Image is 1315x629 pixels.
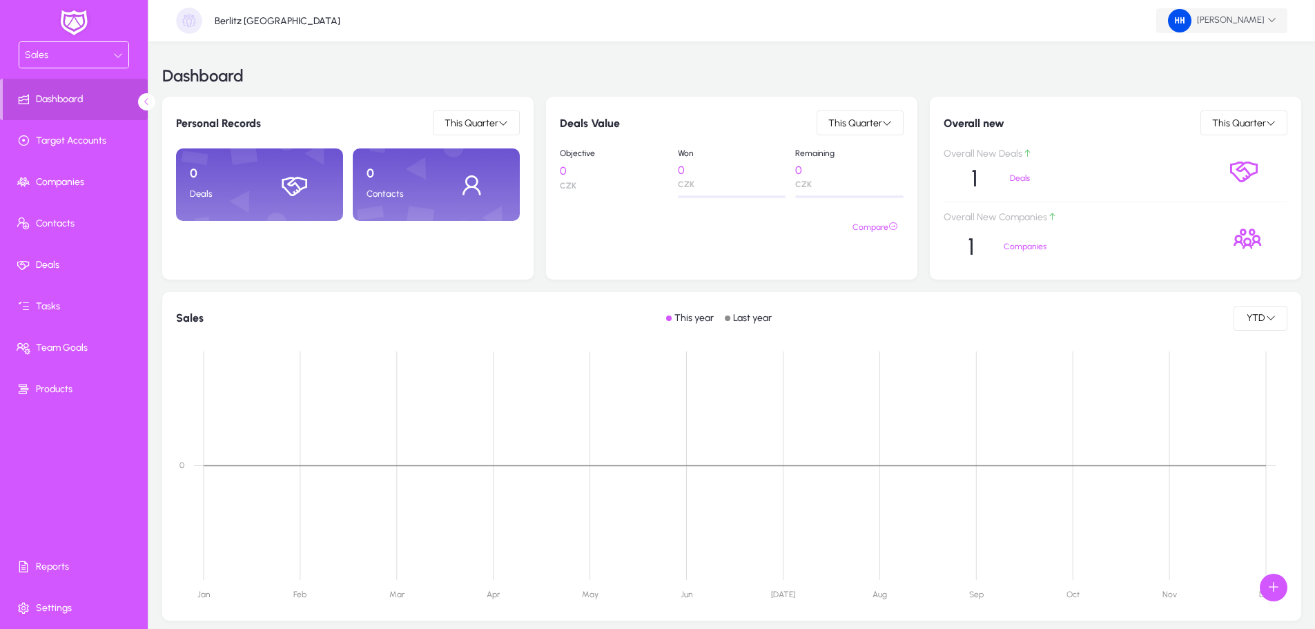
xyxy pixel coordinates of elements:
[560,181,668,191] p: CZK
[1004,242,1095,251] p: Companies
[433,110,520,135] button: This Quarter
[1212,117,1266,129] span: This Quarter
[560,148,668,159] p: Objective
[853,217,898,238] span: Compare
[215,15,340,27] p: Berlitz [GEOGRAPHIC_DATA]
[560,117,620,130] h6: Deals Value
[176,117,261,130] h6: Personal Records
[3,286,150,327] a: Tasks
[3,93,148,106] span: Dashboard
[3,258,150,272] span: Deals
[678,180,786,189] p: CZK
[1066,590,1080,599] text: Oct
[1234,306,1287,331] button: YTD
[817,110,904,135] button: This Quarter
[3,217,150,231] span: Contacts
[197,590,210,599] text: Jan
[25,49,48,61] span: Sales
[3,546,150,588] a: Reports
[367,188,436,200] p: Contacts
[3,300,150,313] span: Tasks
[674,312,714,324] p: This year
[3,601,150,615] span: Settings
[1168,9,1276,32] span: [PERSON_NAME]
[3,120,150,162] a: Target Accounts
[1010,173,1085,183] p: Deals
[3,588,150,629] a: Settings
[944,212,1203,224] p: Overall New Companies
[179,461,184,470] text: 0
[3,134,150,148] span: Target Accounts
[389,590,405,599] text: Mar
[1157,8,1287,33] button: [PERSON_NAME]
[1168,9,1191,32] img: 172.png
[828,117,882,129] span: This Quarter
[968,233,975,261] p: 1
[3,244,150,286] a: Deals
[681,590,692,599] text: Jun
[190,188,260,200] p: Deals
[1245,312,1266,324] span: YTD
[795,148,904,158] p: Remaining
[582,590,598,599] text: May
[3,203,150,244] a: Contacts
[873,590,887,599] text: Aug
[487,590,500,599] text: Apr
[3,162,150,203] a: Companies
[3,369,150,410] a: Products
[1200,110,1287,135] button: This Quarter
[678,148,786,158] p: Won
[560,164,668,178] p: 0
[3,560,150,574] span: Reports
[771,590,795,599] text: [DATE]
[176,8,202,34] img: organization-placeholder.png
[3,383,150,396] span: Products
[3,327,150,369] a: Team Goals
[367,166,436,182] p: 0
[733,312,772,324] p: Last year
[1162,590,1177,599] text: Nov
[190,166,260,182] p: 0
[944,117,1004,130] h6: Overall new
[969,590,984,599] text: Sep
[293,590,306,599] text: Feb
[847,215,904,240] button: Compare
[795,164,904,177] p: 0
[3,175,150,189] span: Companies
[162,68,244,84] h3: Dashboard
[57,8,91,37] img: white-logo.png
[3,341,150,355] span: Team Goals
[678,164,786,177] p: 0
[971,164,978,193] p: 1
[795,180,904,189] p: CZK
[445,117,498,129] span: This Quarter
[176,311,204,325] h1: Sales
[944,148,1197,160] p: Overall New Deals
[1259,590,1274,599] text: Dec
